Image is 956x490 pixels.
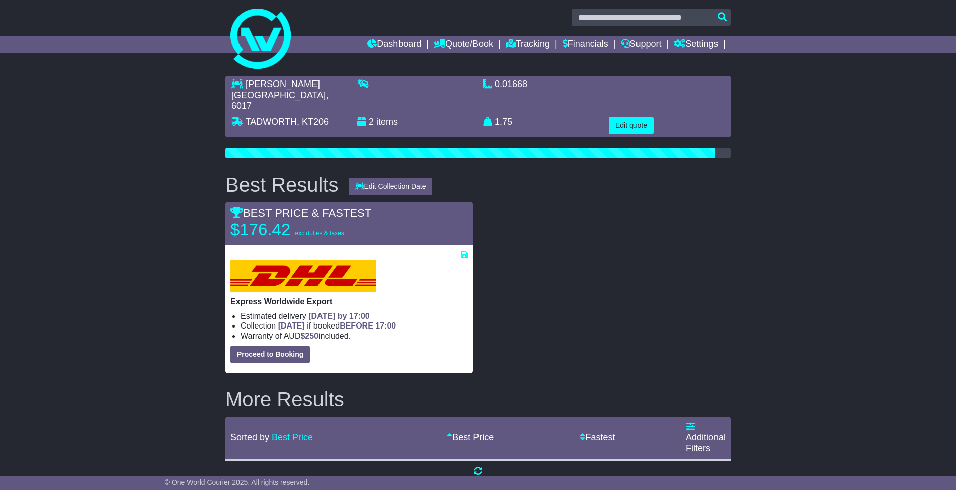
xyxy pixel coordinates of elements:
[278,321,396,330] span: if booked
[278,321,305,330] span: [DATE]
[225,388,731,411] h2: More Results
[230,260,376,292] img: DHL: Express Worldwide Export
[609,117,654,134] button: Edit quote
[340,321,373,330] span: BEFORE
[349,178,433,195] button: Edit Collection Date
[230,297,468,306] p: Express Worldwide Export
[447,432,494,442] a: Best Price
[305,332,318,340] span: 250
[230,432,269,442] span: Sorted by
[231,79,326,100] span: [PERSON_NAME][GEOGRAPHIC_DATA]
[495,117,512,127] span: 1.75
[165,478,310,486] span: © One World Courier 2025. All rights reserved.
[241,321,468,331] li: Collection
[369,117,374,127] span: 2
[495,79,527,89] span: 0.01668
[300,332,318,340] span: $
[230,220,356,240] p: $176.42
[674,36,718,53] a: Settings
[246,117,297,127] span: TADWORTH
[563,36,608,53] a: Financials
[621,36,662,53] a: Support
[220,174,344,196] div: Best Results
[580,432,615,442] a: Fastest
[272,432,313,442] a: Best Price
[506,36,550,53] a: Tracking
[241,331,468,341] li: Warranty of AUD included.
[686,422,726,453] a: Additional Filters
[241,311,468,321] li: Estimated delivery
[308,312,370,320] span: [DATE] by 17:00
[230,207,371,219] span: BEST PRICE & FASTEST
[376,117,398,127] span: items
[434,36,493,53] a: Quote/Book
[231,90,328,111] span: , 6017
[230,346,310,363] button: Proceed to Booking
[295,230,344,237] span: exc duties & taxes
[375,321,396,330] span: 17:00
[367,36,421,53] a: Dashboard
[297,117,329,127] span: , KT206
